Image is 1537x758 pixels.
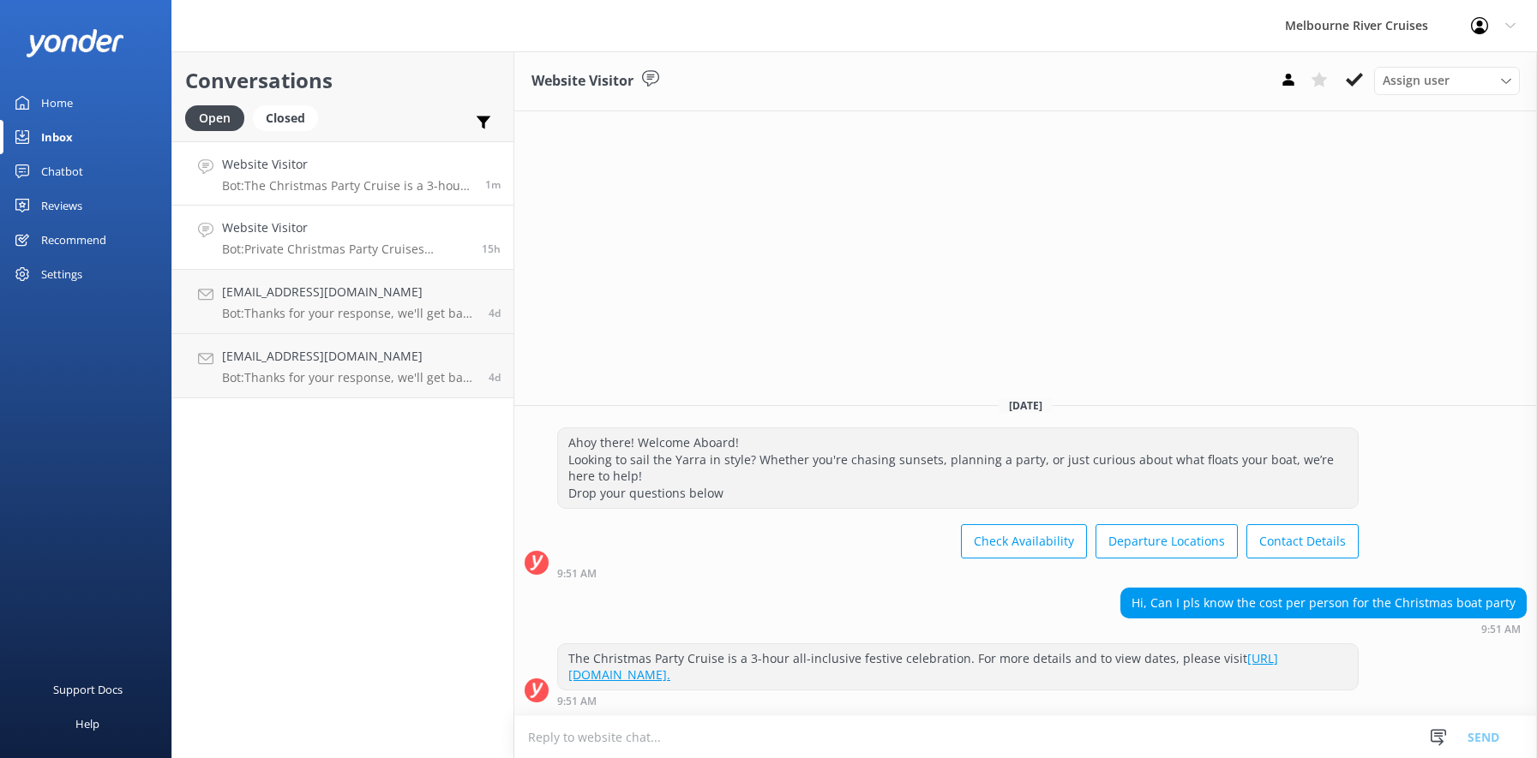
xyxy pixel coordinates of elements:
[489,306,501,320] span: Oct 02 2025 05:33pm (UTC +11:00) Australia/Sydney
[185,108,253,127] a: Open
[41,154,83,188] div: Chatbot
[41,86,73,120] div: Home
[489,370,501,385] span: Oct 02 2025 05:12pm (UTC +11:00) Australia/Sydney
[568,650,1278,683] a: [URL][DOMAIN_NAME].
[1121,588,1526,618] div: Hi, Can I pls know the cost per person for the Christmas boat party
[222,306,476,321] p: Bot: Thanks for your response, we'll get back to you as soon as we can during opening hours.
[172,206,513,270] a: Website VisitorBot:Private Christmas Party Cruises require a minimum group size of 35 people. For...
[1096,524,1238,558] button: Departure Locations
[41,257,82,291] div: Settings
[1481,624,1521,635] strong: 9:51 AM
[558,644,1358,689] div: The Christmas Party Cruise is a 3-hour all-inclusive festive celebration. For more details and to...
[75,707,99,741] div: Help
[222,155,472,174] h4: Website Visitor
[557,696,597,707] strong: 9:51 AM
[961,524,1087,558] button: Check Availability
[482,242,501,256] span: Oct 06 2025 06:11pm (UTC +11:00) Australia/Sydney
[485,177,501,192] span: Oct 07 2025 09:51am (UTC +11:00) Australia/Sydney
[222,218,469,237] h4: Website Visitor
[172,334,513,398] a: [EMAIL_ADDRESS][DOMAIN_NAME]Bot:Thanks for your response, we'll get back to you as soon as we can...
[222,283,476,301] h4: [EMAIL_ADDRESS][DOMAIN_NAME]
[172,141,513,206] a: Website VisitorBot:The Christmas Party Cruise is a 3-hour all-inclusive festive celebration. For ...
[172,270,513,334] a: [EMAIL_ADDRESS][DOMAIN_NAME]Bot:Thanks for your response, we'll get back to you as soon as we can...
[41,188,82,223] div: Reviews
[557,569,597,579] strong: 9:51 AM
[1246,524,1359,558] button: Contact Details
[557,695,1359,707] div: Oct 07 2025 09:51am (UTC +11:00) Australia/Sydney
[41,223,106,257] div: Recommend
[222,347,476,366] h4: [EMAIL_ADDRESS][DOMAIN_NAME]
[1120,623,1527,635] div: Oct 07 2025 09:51am (UTC +11:00) Australia/Sydney
[185,64,501,97] h2: Conversations
[41,120,73,154] div: Inbox
[557,567,1359,579] div: Oct 07 2025 09:51am (UTC +11:00) Australia/Sydney
[1383,71,1450,90] span: Assign user
[531,70,633,93] h3: Website Visitor
[1374,67,1520,94] div: Assign User
[558,428,1358,507] div: Ahoy there! Welcome Aboard! Looking to sail the Yarra in style? Whether you're chasing sunsets, p...
[222,178,472,194] p: Bot: The Christmas Party Cruise is a 3-hour all-inclusive festive celebration. For more details a...
[222,370,476,385] p: Bot: Thanks for your response, we'll get back to you as soon as we can during opening hours.
[999,398,1053,413] span: [DATE]
[222,242,469,257] p: Bot: Private Christmas Party Cruises require a minimum group size of 35 people. For more details ...
[253,105,318,131] div: Closed
[53,672,123,707] div: Support Docs
[253,108,327,127] a: Closed
[185,105,244,131] div: Open
[26,29,124,57] img: yonder-white-logo.png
